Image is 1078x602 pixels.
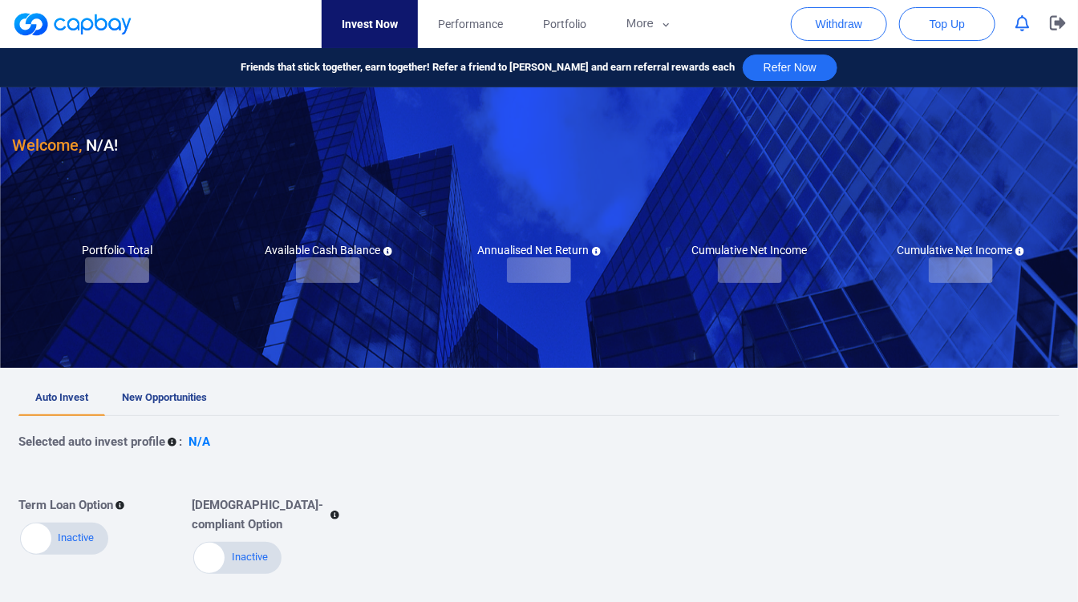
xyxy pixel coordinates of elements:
[241,59,735,76] span: Friends that stick together, earn together! Refer a friend to [PERSON_NAME] and earn referral rew...
[692,243,808,257] h5: Cumulative Net Income
[930,16,965,32] span: Top Up
[743,55,837,81] button: Refer Now
[192,495,327,534] p: [DEMOGRAPHIC_DATA]-compliant Option
[188,432,210,451] p: N/A
[122,391,207,403] span: New Opportunities
[899,7,995,41] button: Top Up
[265,243,392,257] h5: Available Cash Balance
[12,132,118,158] h3: N/A !
[791,7,887,41] button: Withdraw
[18,495,113,515] p: Term Loan Option
[35,391,88,403] span: Auto Invest
[12,135,82,155] span: Welcome,
[82,243,152,257] h5: Portfolio Total
[477,243,601,257] h5: Annualised Net Return
[179,432,182,451] p: :
[438,15,503,33] span: Performance
[18,432,165,451] p: Selected auto invest profile
[897,243,1024,257] h5: Cumulative Net Income
[543,15,586,33] span: Portfolio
